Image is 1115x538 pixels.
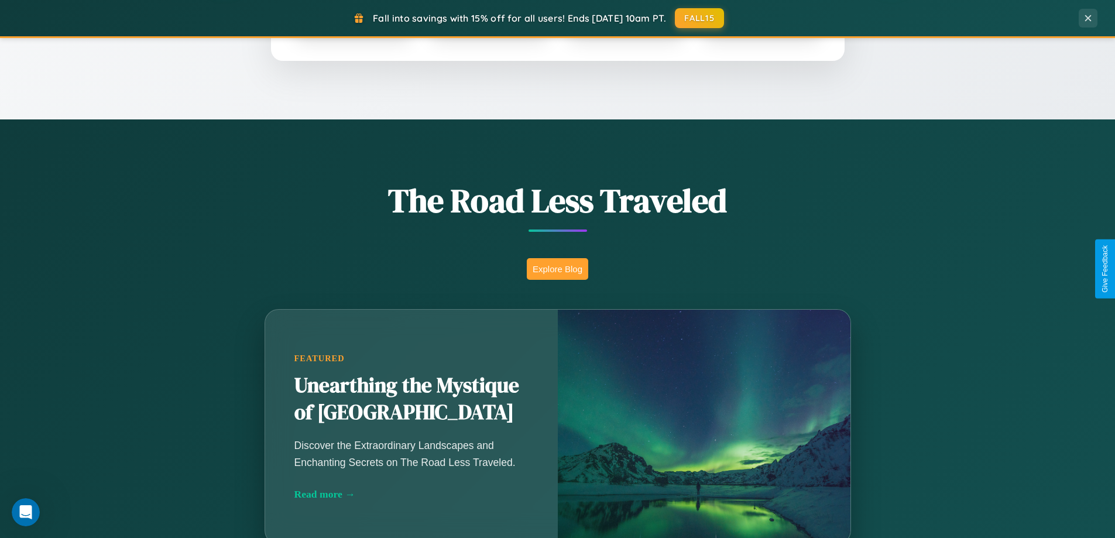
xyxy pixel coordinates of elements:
iframe: Intercom live chat [12,498,40,526]
h2: Unearthing the Mystique of [GEOGRAPHIC_DATA] [294,372,529,426]
p: Discover the Extraordinary Landscapes and Enchanting Secrets on The Road Less Traveled. [294,437,529,470]
h1: The Road Less Traveled [207,178,909,223]
div: Featured [294,354,529,364]
button: FALL15 [675,8,724,28]
div: Give Feedback [1101,245,1109,293]
span: Fall into savings with 15% off for all users! Ends [DATE] 10am PT. [373,12,666,24]
button: Explore Blog [527,258,588,280]
div: Read more → [294,488,529,501]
